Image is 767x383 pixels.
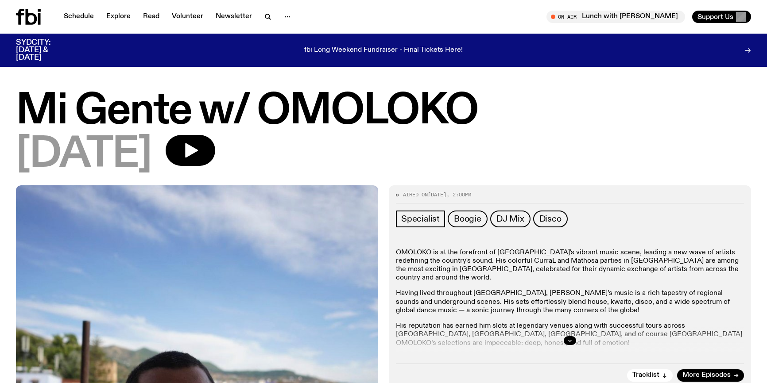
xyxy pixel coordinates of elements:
span: DJ Mix [496,214,524,224]
span: Tracklist [632,372,659,379]
span: Specialist [401,214,440,224]
p: Having lived throughout [GEOGRAPHIC_DATA], [PERSON_NAME]’s music is a rich tapestry of regional s... [396,289,744,315]
a: Read [138,11,165,23]
a: More Episodes [677,369,744,382]
h3: SYDCITY: [DATE] & [DATE] [16,39,73,61]
span: , 2:00pm [446,191,471,198]
p: fbi Long Weekend Fundraiser - Final Tickets Here! [304,46,463,54]
p: His reputation has earned him slots at legendary venues along with successful tours across [GEOGR... [396,322,744,348]
a: Volunteer [167,11,209,23]
span: More Episodes [682,372,731,379]
button: On AirLunch with [PERSON_NAME] [546,11,685,23]
span: [DATE] [16,135,151,175]
a: Boogie [448,211,488,227]
button: Support Us [692,11,751,23]
span: [DATE] [428,191,446,198]
h1: Mi Gente w/ OMOLOKO [16,92,751,131]
p: OMOLOKO is at the forefront of [GEOGRAPHIC_DATA]'s vibrant music scene, leading a new wave of art... [396,249,744,283]
span: Aired on [403,191,428,198]
a: Disco [533,211,568,227]
span: Boogie [454,214,481,224]
a: Explore [101,11,136,23]
span: Disco [539,214,562,224]
button: Tracklist [627,369,673,382]
a: Newsletter [210,11,257,23]
a: Specialist [396,211,445,227]
a: Schedule [58,11,99,23]
a: DJ Mix [490,211,531,227]
span: Support Us [697,13,733,21]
